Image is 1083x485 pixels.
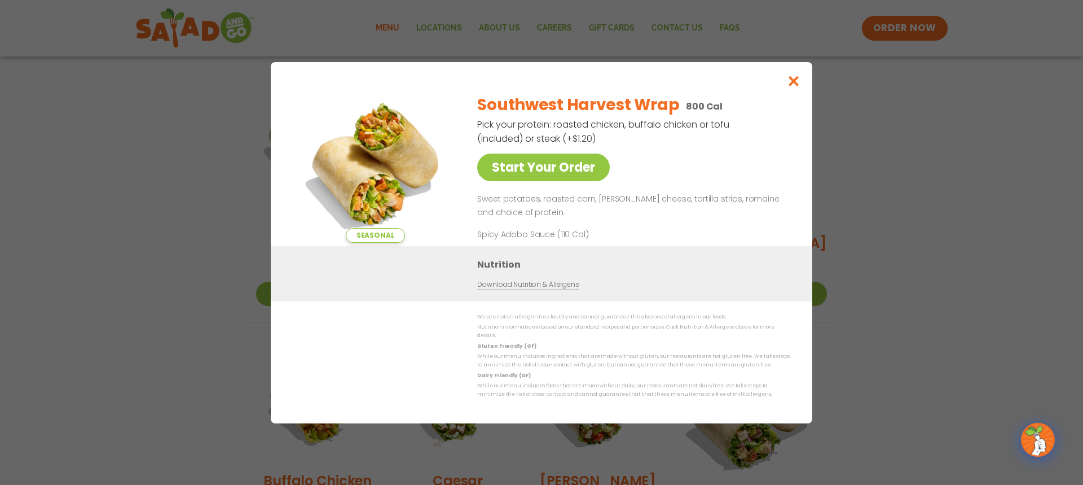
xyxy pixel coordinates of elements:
h3: Nutrition [477,257,795,271]
img: Featured product photo for Southwest Harvest Wrap [296,85,454,243]
p: We are not an allergen free facility and cannot guarantee the absence of allergens in our foods. [477,313,790,321]
p: Spicy Adobo Sauce (110 Cal) [477,228,686,240]
p: Nutrition information is based on our standard recipes and portion sizes. Click Nutrition & Aller... [477,323,790,340]
p: Pick your protein: roasted chicken, buffalo chicken or tofu (included) or steak (+$1.20) [477,117,731,146]
span: Seasonal [346,228,405,243]
strong: Dairy Friendly (DF) [477,372,530,378]
a: Start Your Order [477,154,610,181]
p: Sweet potatoes, roasted corn, [PERSON_NAME] cheese, tortilla strips, romaine and choice of protein. [477,193,785,220]
button: Close modal [776,62,812,100]
h2: Southwest Harvest Wrap [477,93,679,117]
p: 800 Cal [686,99,723,113]
p: While our menu includes ingredients that are made without gluten, our restaurants are not gluten ... [477,352,790,370]
img: wpChatIcon [1022,424,1054,456]
a: Download Nutrition & Allergens [477,279,579,290]
strong: Gluten Friendly (GF) [477,342,536,349]
p: While our menu includes foods that are made without dairy, our restaurants are not dairy free. We... [477,382,790,399]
